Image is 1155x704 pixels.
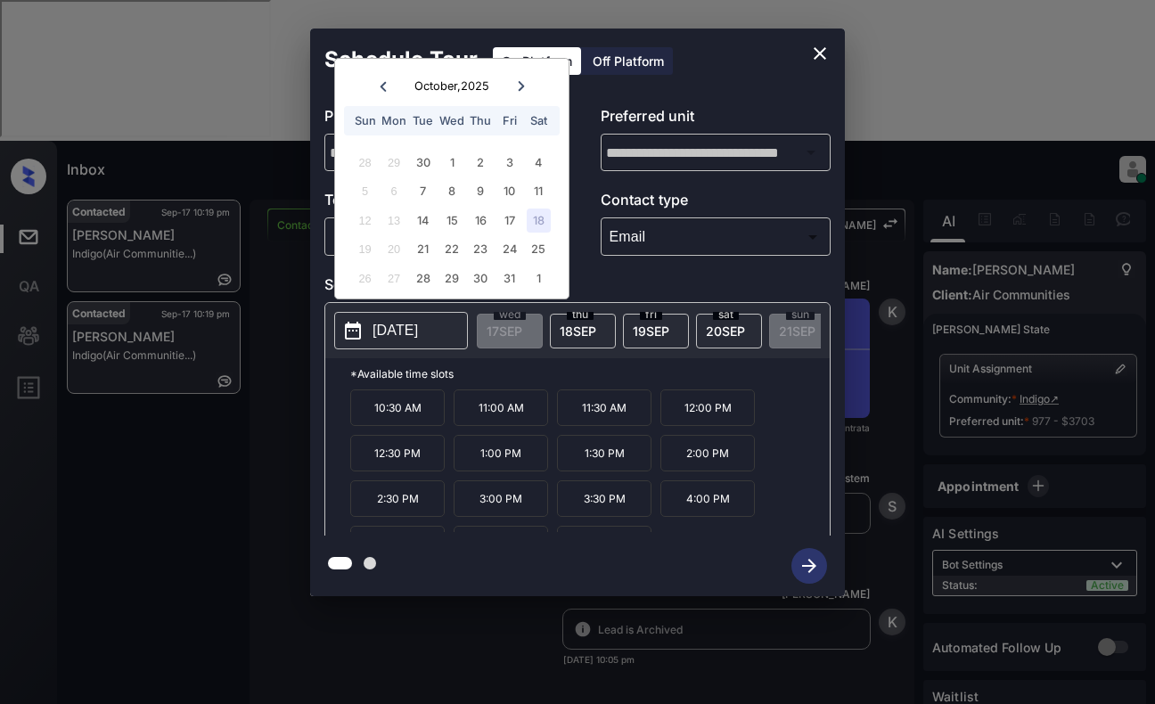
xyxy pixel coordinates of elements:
[696,314,762,348] div: date-select
[353,209,377,233] div: Not available Sunday, October 12th, 2025
[527,237,551,261] div: Choose Saturday, October 25th, 2025
[411,109,435,133] div: Tue
[497,209,521,233] div: Choose Friday, October 17th, 2025
[601,105,831,134] p: Preferred unit
[439,237,463,261] div: Choose Wednesday, October 22nd, 2025
[660,389,755,426] p: 12:00 PM
[640,309,662,320] span: fri
[439,266,463,291] div: Choose Wednesday, October 29th, 2025
[781,543,838,589] button: btn-next
[350,526,445,562] p: 4:30 PM
[601,189,831,217] p: Contact type
[439,209,463,233] div: Choose Wednesday, October 15th, 2025
[381,179,405,203] div: Not available Monday, October 6th, 2025
[469,237,493,261] div: Choose Thursday, October 23rd, 2025
[713,309,739,320] span: sat
[439,179,463,203] div: Choose Wednesday, October 8th, 2025
[340,148,562,292] div: month 2025-10
[454,389,548,426] p: 11:00 AM
[660,435,755,471] p: 2:00 PM
[381,209,405,233] div: Not available Monday, October 13th, 2025
[527,179,551,203] div: Choose Saturday, October 11th, 2025
[802,36,838,71] button: close
[381,237,405,261] div: Not available Monday, October 20th, 2025
[605,222,827,251] div: Email
[493,47,581,75] div: On Platform
[411,151,435,175] div: Choose Tuesday, September 30th, 2025
[454,435,548,471] p: 1:00 PM
[557,389,651,426] p: 11:30 AM
[439,151,463,175] div: Choose Wednesday, October 1st, 2025
[527,109,551,133] div: Sat
[353,109,377,133] div: Sun
[469,179,493,203] div: Choose Thursday, October 9th, 2025
[381,109,405,133] div: Mon
[334,312,468,349] button: [DATE]
[567,309,594,320] span: thu
[353,237,377,261] div: Not available Sunday, October 19th, 2025
[550,314,616,348] div: date-select
[454,480,548,517] p: 3:00 PM
[381,151,405,175] div: Not available Monday, September 29th, 2025
[353,179,377,203] div: Not available Sunday, October 5th, 2025
[497,109,521,133] div: Fri
[350,435,445,471] p: 12:30 PM
[469,109,493,133] div: Thu
[557,526,651,562] p: 5:30 PM
[439,109,463,133] div: Wed
[497,266,521,291] div: Choose Friday, October 31st, 2025
[660,480,755,517] p: 4:00 PM
[527,209,551,233] div: Choose Saturday, October 18th, 2025
[454,526,548,562] p: 5:00 PM
[411,209,435,233] div: Choose Tuesday, October 14th, 2025
[706,323,745,339] span: 20 SEP
[497,151,521,175] div: Choose Friday, October 3rd, 2025
[584,47,673,75] div: Off Platform
[373,320,418,341] p: [DATE]
[324,274,831,302] p: Select slot
[411,179,435,203] div: Choose Tuesday, October 7th, 2025
[310,29,492,91] h2: Schedule Tour
[633,323,669,339] span: 19 SEP
[381,266,405,291] div: Not available Monday, October 27th, 2025
[350,480,445,517] p: 2:30 PM
[557,480,651,517] p: 3:30 PM
[353,151,377,175] div: Not available Sunday, September 28th, 2025
[560,323,596,339] span: 18 SEP
[469,266,493,291] div: Choose Thursday, October 30th, 2025
[411,266,435,291] div: Choose Tuesday, October 28th, 2025
[469,151,493,175] div: Choose Thursday, October 2nd, 2025
[623,314,689,348] div: date-select
[329,222,551,251] div: In Person
[497,237,521,261] div: Choose Friday, October 24th, 2025
[557,435,651,471] p: 1:30 PM
[411,237,435,261] div: Choose Tuesday, October 21st, 2025
[324,105,555,134] p: Preferred community
[527,266,551,291] div: Choose Saturday, November 1st, 2025
[527,151,551,175] div: Choose Saturday, October 4th, 2025
[350,389,445,426] p: 10:30 AM
[497,179,521,203] div: Choose Friday, October 10th, 2025
[469,209,493,233] div: Choose Thursday, October 16th, 2025
[350,358,830,389] p: *Available time slots
[353,266,377,291] div: Not available Sunday, October 26th, 2025
[414,79,489,93] div: October , 2025
[324,189,555,217] p: Tour type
